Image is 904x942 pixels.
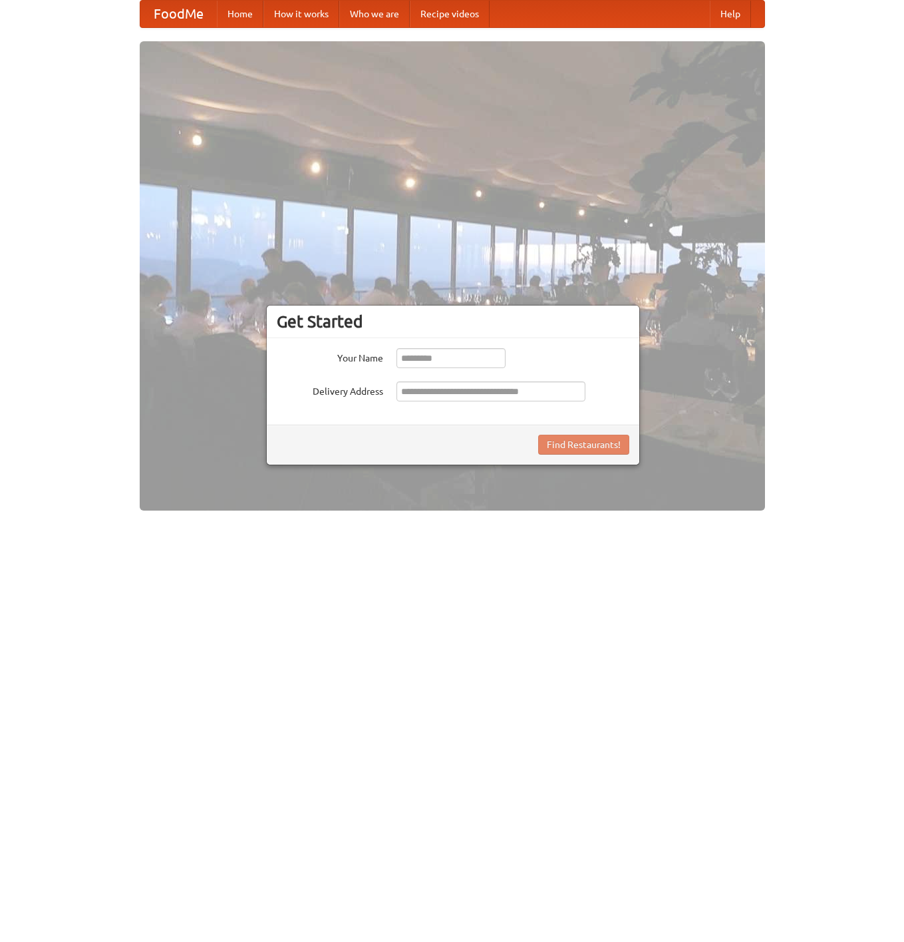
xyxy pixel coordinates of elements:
[339,1,410,27] a: Who we are
[710,1,751,27] a: Help
[140,1,217,27] a: FoodMe
[217,1,263,27] a: Home
[277,348,383,365] label: Your Name
[277,381,383,398] label: Delivery Address
[263,1,339,27] a: How it works
[538,435,629,455] button: Find Restaurants!
[277,312,629,332] h3: Get Started
[410,1,490,27] a: Recipe videos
